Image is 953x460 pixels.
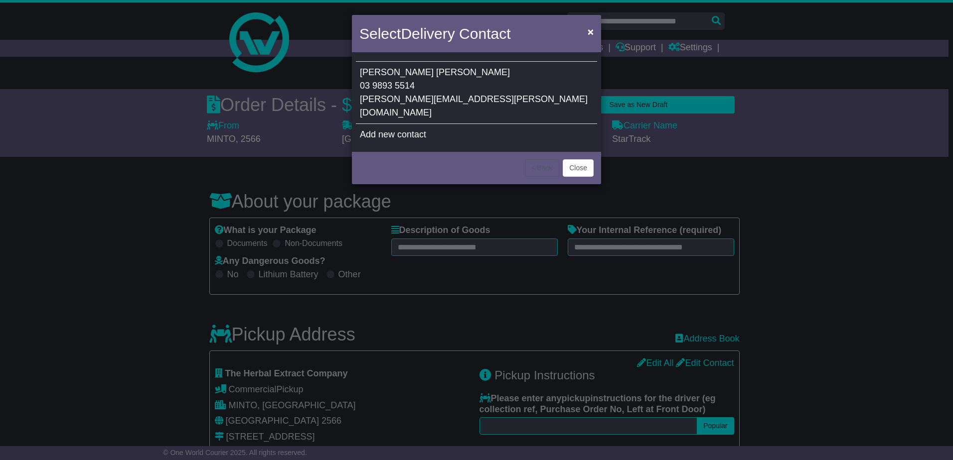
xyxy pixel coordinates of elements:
[360,94,588,117] span: [PERSON_NAME][EMAIL_ADDRESS][PERSON_NAME][DOMAIN_NAME]
[401,25,455,42] span: Delivery
[436,67,510,77] span: [PERSON_NAME]
[583,21,599,42] button: Close
[360,67,434,77] span: [PERSON_NAME]
[360,81,415,91] span: 03 9893 5514
[359,22,510,45] h4: Select
[588,26,594,37] span: ×
[525,159,559,177] button: < Back
[563,159,594,177] button: Close
[360,129,426,139] span: Add new contact
[459,25,510,42] span: Contact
